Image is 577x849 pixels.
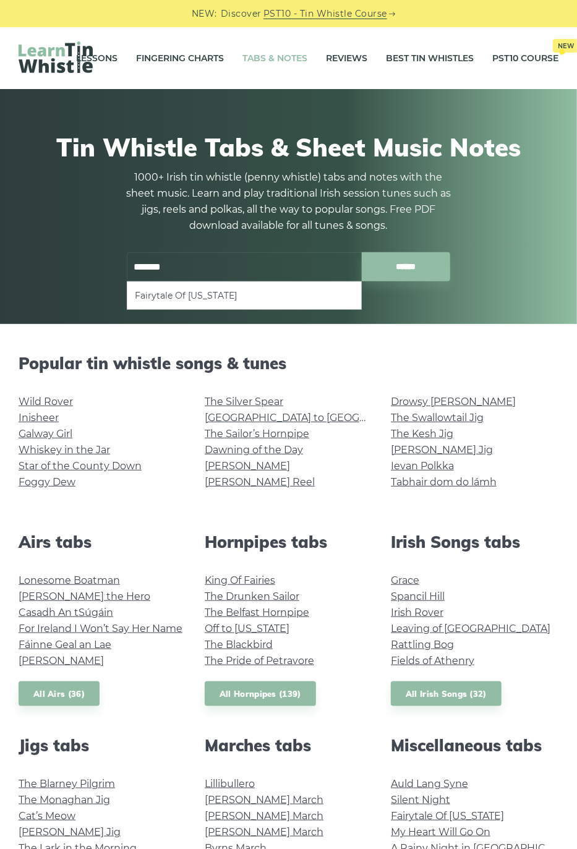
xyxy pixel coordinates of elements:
[19,607,113,618] a: Casadh An tSúgáin
[205,639,273,651] a: The Blackbird
[391,444,493,456] a: [PERSON_NAME] Jig
[391,681,502,707] a: All Irish Songs (32)
[76,43,118,74] a: Lessons
[205,736,372,755] h2: Marches tabs
[19,460,142,472] a: Star of the County Down
[391,655,474,667] a: Fields of Athenry
[19,655,104,667] a: [PERSON_NAME]
[205,607,309,618] a: The Belfast Hornpipe
[19,574,120,586] a: Lonesome Boatman
[205,826,323,838] a: [PERSON_NAME] March
[391,778,468,790] a: Auld Lang Syne
[205,681,316,707] a: All Hornpipes (139)
[391,623,550,634] a: Leaving of [GEOGRAPHIC_DATA]
[391,396,516,407] a: Drowsy [PERSON_NAME]
[391,574,419,586] a: Grace
[205,574,275,586] a: King Of Fairies
[492,43,558,74] a: PST10 CourseNew
[391,810,504,822] a: Fairytale Of [US_STATE]
[19,396,73,407] a: Wild Rover
[205,778,255,790] a: Lillibullero
[19,591,150,602] a: [PERSON_NAME] the Hero
[19,476,75,488] a: Foggy Dew
[391,428,453,440] a: The Kesh Jig
[391,826,490,838] a: My Heart Will Go On
[242,43,307,74] a: Tabs & Notes
[19,778,115,790] a: The Blarney Pilgrim
[135,288,354,303] li: Fairytale Of [US_STATE]
[19,41,93,73] img: LearnTinWhistle.com
[19,736,186,755] h2: Jigs tabs
[205,476,315,488] a: [PERSON_NAME] Reel
[391,460,454,472] a: Ievan Polkka
[205,396,283,407] a: The Silver Spear
[205,412,433,424] a: [GEOGRAPHIC_DATA] to [GEOGRAPHIC_DATA]
[19,639,111,651] a: Fáinne Geal an Lae
[205,428,309,440] a: The Sailor’s Hornpipe
[205,444,303,456] a: Dawning of the Day
[391,476,497,488] a: Tabhair dom do lámh
[19,354,558,373] h2: Popular tin whistle songs & tunes
[205,623,289,634] a: Off to [US_STATE]
[391,412,484,424] a: The Swallowtail Jig
[205,810,323,822] a: [PERSON_NAME] March
[205,794,323,806] a: [PERSON_NAME] March
[391,639,454,651] a: Rattling Bog
[391,794,450,806] a: Silent Night
[19,810,75,822] a: Cat’s Meow
[25,132,552,162] h1: Tin Whistle Tabs & Sheet Music Notes
[205,591,299,602] a: The Drunken Sailor
[19,826,121,838] a: [PERSON_NAME] Jig
[19,412,59,424] a: Inisheer
[205,655,314,667] a: The Pride of Petravore
[391,532,558,552] h2: Irish Songs tabs
[391,736,558,755] h2: Miscellaneous tabs
[205,532,372,552] h2: Hornpipes tabs
[19,681,100,707] a: All Airs (36)
[19,623,182,634] a: For Ireland I Won’t Say Her Name
[386,43,474,74] a: Best Tin Whistles
[19,794,110,806] a: The Monaghan Jig
[19,532,186,552] h2: Airs tabs
[122,169,456,234] p: 1000+ Irish tin whistle (penny whistle) tabs and notes with the sheet music. Learn and play tradi...
[205,460,290,472] a: [PERSON_NAME]
[326,43,367,74] a: Reviews
[19,428,72,440] a: Galway Girl
[391,607,443,618] a: Irish Rover
[19,444,110,456] a: Whiskey in the Jar
[136,43,224,74] a: Fingering Charts
[391,591,445,602] a: Spancil Hill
